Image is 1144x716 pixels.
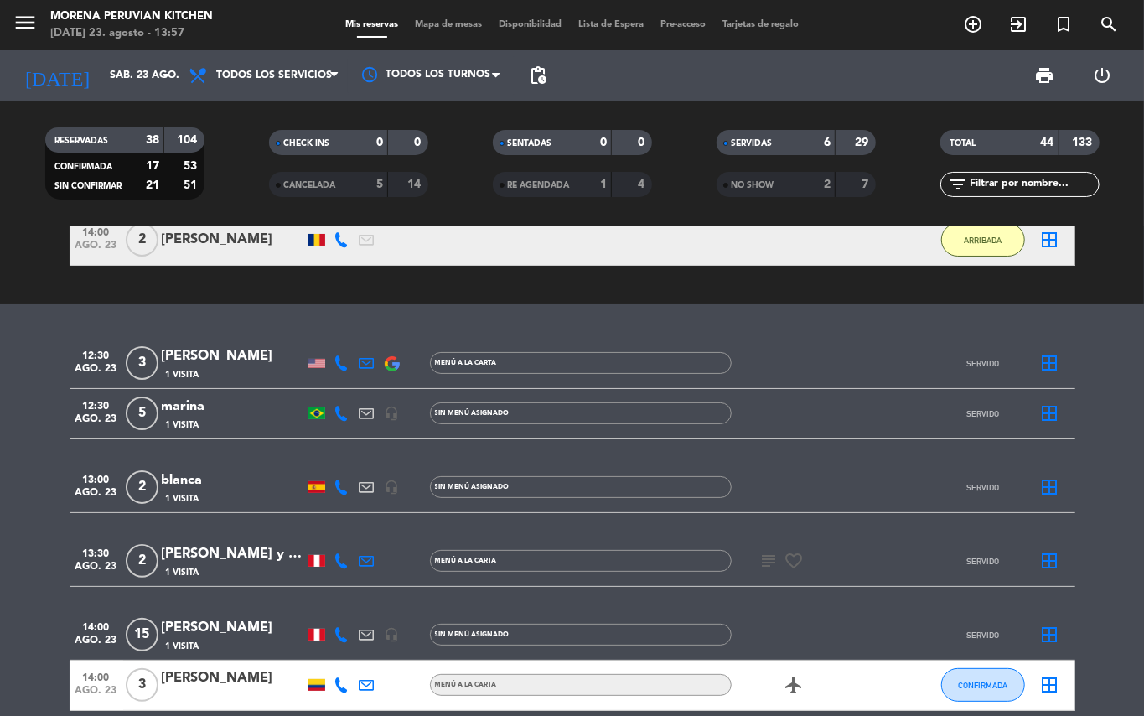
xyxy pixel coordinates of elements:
span: ago. 23 [75,685,117,704]
strong: 38 [146,134,159,146]
span: CONFIRMADA [958,681,1007,690]
span: Lista de Espera [570,20,652,29]
i: headset_mic [385,480,400,495]
span: 2 [126,223,158,257]
i: border_all [1040,625,1060,645]
span: print [1035,65,1055,86]
i: [DATE] [13,57,101,94]
span: CONFIRMADA [55,163,113,171]
span: CANCELADA [284,181,336,189]
button: CONFIRMADA [941,668,1025,702]
button: SERVIDO [941,618,1025,651]
strong: 17 [146,160,159,172]
span: 2 [126,470,158,504]
i: headset_mic [385,406,400,421]
span: Tarjetas de regalo [714,20,807,29]
div: LOG OUT [1074,50,1131,101]
strong: 53 [184,160,200,172]
strong: 0 [414,137,424,148]
strong: 5 [376,179,383,190]
strong: 104 [177,134,200,146]
div: [PERSON_NAME] [162,667,304,689]
i: favorite_border [784,551,805,571]
i: border_all [1040,230,1060,250]
div: [PERSON_NAME] [162,617,304,639]
i: border_all [1040,477,1060,497]
span: SERVIDO [966,630,999,640]
i: search [1099,14,1119,34]
span: MENÚ A LA CARTA [435,360,497,366]
span: 12:30 [75,395,117,414]
span: 2 [126,544,158,578]
span: 1 Visita [166,566,199,579]
i: border_all [1040,551,1060,571]
strong: 1 [600,179,607,190]
div: Morena Peruvian Kitchen [50,8,213,25]
div: [PERSON_NAME] [162,229,304,251]
button: SERVIDO [941,544,1025,578]
span: 1 Visita [166,368,199,381]
span: pending_actions [528,65,548,86]
input: Filtrar por nombre... [969,175,1099,194]
span: RE AGENDADA [508,181,570,189]
span: MENÚ A LA CARTA [435,682,497,688]
span: 14:00 [75,616,117,636]
span: Disponibilidad [490,20,570,29]
i: exit_to_app [1008,14,1028,34]
span: 1 Visita [166,640,199,653]
div: blanca [162,470,304,491]
span: CHECK INS [284,139,330,148]
span: Mapa de mesas [406,20,490,29]
strong: 4 [638,179,648,190]
span: SERVIDO [966,557,999,566]
span: SENTADAS [508,139,552,148]
span: RESERVADAS [55,137,109,145]
div: [DATE] 23. agosto - 13:57 [50,25,213,42]
span: 1 Visita [166,418,199,432]
button: SERVIDO [941,470,1025,504]
button: ARRIBADA [941,223,1025,257]
strong: 2 [824,179,831,190]
strong: 14 [407,179,424,190]
span: ago. 23 [75,635,117,654]
span: ago. 23 [75,240,117,259]
span: 1 Visita [166,492,199,506]
strong: 21 [146,179,159,191]
span: 14:00 [75,667,117,686]
strong: 0 [376,137,383,148]
span: SERVIDO [966,409,999,418]
strong: 7 [862,179,872,190]
span: ago. 23 [75,487,117,506]
strong: 51 [184,179,200,191]
span: 13:00 [75,469,117,488]
span: ago. 23 [75,363,117,382]
span: MENÚ A LA CARTA [435,558,497,564]
span: TOTAL [950,139,976,148]
span: 3 [126,346,158,380]
span: Sin menú asignado [435,410,510,417]
div: [PERSON_NAME] [162,345,304,367]
span: ago. 23 [75,561,117,580]
span: SERVIDO [966,359,999,368]
span: 3 [126,668,158,702]
button: SERVIDO [941,346,1025,380]
i: filter_list [949,174,969,195]
i: menu [13,10,38,35]
span: Sin menú asignado [435,631,510,638]
button: menu [13,10,38,41]
div: [PERSON_NAME] y [PERSON_NAME] [162,543,304,565]
span: SERVIDO [966,483,999,492]
span: Pre-acceso [652,20,714,29]
i: subject [759,551,779,571]
strong: 29 [855,137,872,148]
span: NO SHOW [732,181,774,189]
button: SERVIDO [941,397,1025,430]
span: 13:30 [75,542,117,562]
i: add_circle_outline [963,14,983,34]
i: border_all [1040,403,1060,423]
i: headset_mic [385,627,400,642]
span: ARRIBADA [964,236,1002,245]
span: 12:30 [75,345,117,364]
strong: 44 [1041,137,1054,148]
strong: 0 [638,137,648,148]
